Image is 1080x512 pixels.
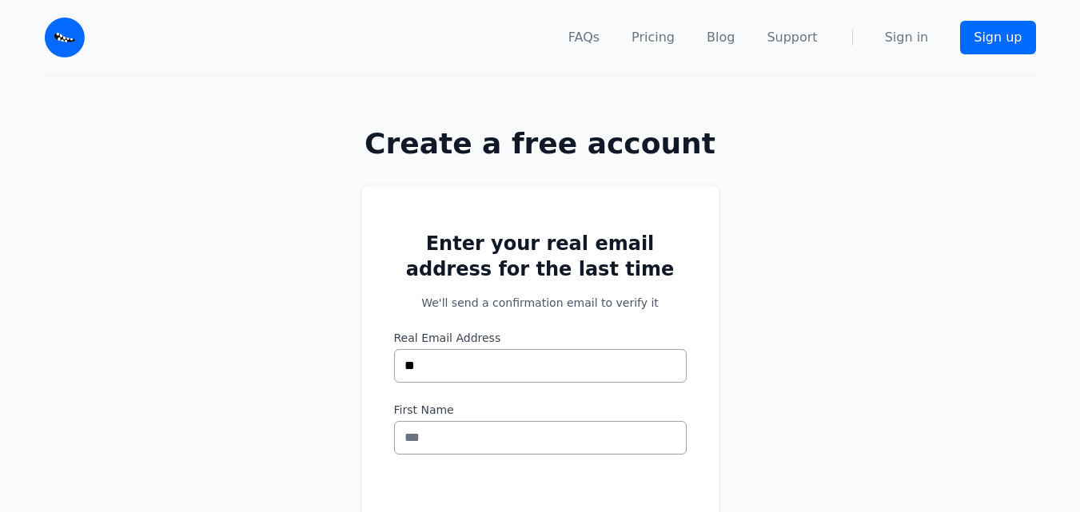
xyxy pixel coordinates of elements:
[707,28,735,47] a: Blog
[394,231,687,282] h2: Enter your real email address for the last time
[394,295,687,311] p: We'll send a confirmation email to verify it
[632,28,675,47] a: Pricing
[310,128,771,160] h1: Create a free account
[45,18,85,58] img: Email Monster
[767,28,817,47] a: Support
[394,330,687,346] label: Real Email Address
[394,402,687,418] label: First Name
[960,21,1035,54] a: Sign up
[568,28,600,47] a: FAQs
[885,28,929,47] a: Sign in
